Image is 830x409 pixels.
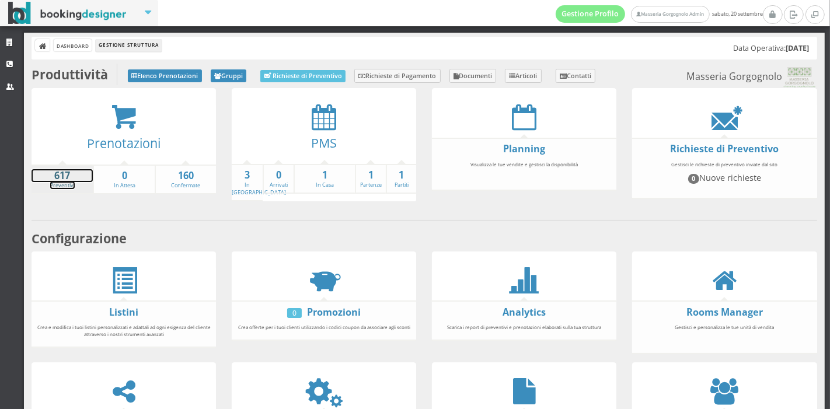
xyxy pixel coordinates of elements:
[632,319,817,349] div: Gestisci e personalizza le tue unità di vendita
[387,169,417,189] a: 1Partiti
[688,174,700,183] span: 0
[32,169,93,190] a: 617Preventivi
[632,156,817,194] div: Gestisci le richieste di preventivo inviate dal sito
[232,319,416,336] div: Crea offerte per i tuoi clienti utilizzando i codici coupon da associare agli sconti
[556,5,626,23] a: Gestione Profilo
[32,66,108,83] b: Produttività
[556,5,763,23] span: sabato, 20 settembre
[128,69,202,82] a: Elenco Prenotazioni
[156,169,216,183] strong: 160
[96,39,161,52] li: Gestione Struttura
[307,306,361,319] a: Promozioni
[232,169,286,196] a: 3In [GEOGRAPHIC_DATA]
[449,69,497,83] a: Documenti
[54,39,92,51] a: Dashboard
[87,135,161,152] a: Prenotazioni
[295,169,355,189] a: 1In Casa
[260,70,346,82] a: Richieste di Preventivo
[295,169,355,182] strong: 1
[631,6,709,23] a: Masseria Gorgognolo Admin
[287,308,302,318] div: 0
[264,169,294,189] a: 0Arrivati
[311,134,337,151] a: PMS
[505,69,542,83] a: Articoli
[354,69,441,83] a: Richieste di Pagamento
[432,156,616,187] div: Visualizza le tue vendite e gestisci la disponibilità
[356,169,386,189] a: 1Partenze
[94,169,154,183] strong: 0
[387,169,417,182] strong: 1
[432,319,616,336] div: Scarica i report di preventivi e prenotazioni elaborati sulla tua struttura
[264,169,294,182] strong: 0
[94,169,154,190] a: 0In Attesa
[786,43,809,53] b: [DATE]
[109,306,138,319] a: Listini
[32,169,93,183] strong: 617
[211,69,247,82] a: Gruppi
[356,169,386,182] strong: 1
[156,169,216,190] a: 160Confermate
[637,173,811,183] h4: Nuove richieste
[503,306,546,319] a: Analytics
[32,230,127,247] b: Configurazione
[733,44,809,53] h5: Data Operativa:
[556,69,596,83] a: Contatti
[782,67,817,88] img: 0603869b585f11eeb13b0a069e529790.png
[686,306,763,319] a: Rooms Manager
[503,142,545,155] a: Planning
[32,319,216,342] div: Crea e modifica i tuoi listini personalizzati e adattali ad ogni esigenza del cliente attraverso ...
[670,142,779,155] a: Richieste di Preventivo
[686,67,817,88] small: Masseria Gorgognolo
[8,2,127,25] img: BookingDesigner.com
[232,169,263,182] strong: 3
